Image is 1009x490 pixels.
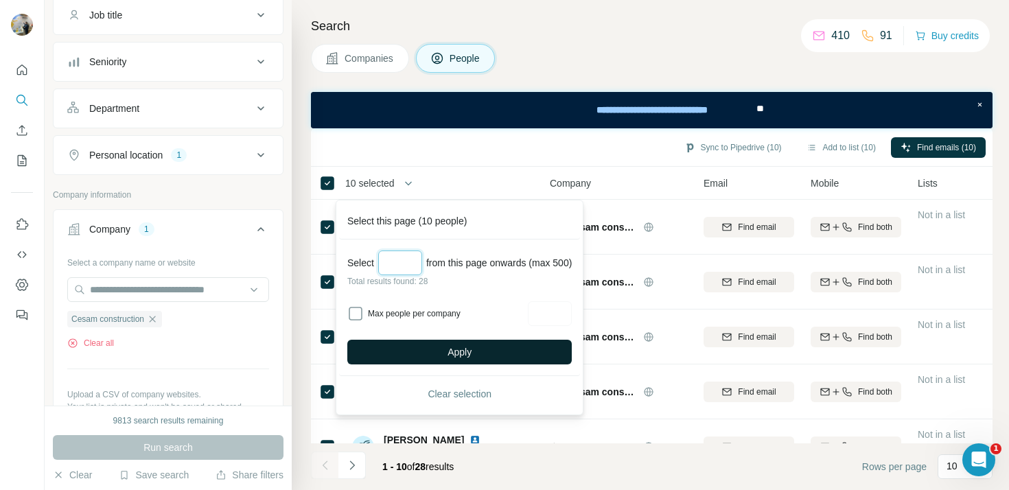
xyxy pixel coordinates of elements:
[858,276,892,288] span: Find both
[368,307,524,320] label: Max people per company
[119,468,189,482] button: Save search
[71,313,144,325] span: Cesam construction
[384,433,464,447] span: [PERSON_NAME]
[891,137,986,158] button: Find emails (10)
[54,45,283,78] button: Seniority
[915,26,979,45] button: Buy credits
[858,441,892,453] span: Find both
[89,55,126,69] div: Seniority
[858,331,892,343] span: Find both
[858,221,892,233] span: Find both
[469,434,480,445] img: LinkedIn logo
[738,441,776,453] span: Find email
[89,148,163,162] div: Personal location
[918,429,965,440] span: Not in a list
[704,382,794,402] button: Find email
[345,51,395,65] span: Companies
[171,149,187,161] div: 1
[568,385,636,399] span: Cesam construction
[448,345,472,359] span: Apply
[11,303,33,327] button: Feedback
[113,415,224,427] div: 9813 search results remaining
[917,141,976,154] span: Find emails (10)
[568,330,636,344] span: Cesam construction
[962,443,995,476] iframe: Intercom live chat
[704,176,728,190] span: Email
[378,250,422,275] input: Select a number (up to 500)
[11,212,33,237] button: Use Surfe on LinkedIn
[550,441,561,452] img: Logo of Cesam construction
[811,176,839,190] span: Mobile
[89,102,139,115] div: Department
[11,14,33,36] img: Avatar
[53,189,283,201] p: Company information
[415,461,426,472] span: 28
[918,319,965,330] span: Not in a list
[811,382,901,402] button: Find both
[53,468,92,482] button: Clear
[382,461,407,472] span: 1 - 10
[347,382,572,406] button: Clear selection
[67,251,269,269] div: Select a company name or website
[54,92,283,125] button: Department
[811,272,901,292] button: Find both
[311,16,993,36] h4: Search
[704,217,794,237] button: Find email
[216,468,283,482] button: Share filters
[89,222,130,236] div: Company
[345,176,395,190] span: 10 selected
[347,340,572,364] button: Apply
[738,276,776,288] span: Find email
[11,58,33,82] button: Quick start
[811,217,901,237] button: Find both
[862,460,927,474] span: Rows per page
[550,176,591,190] span: Company
[11,148,33,173] button: My lists
[738,331,776,343] span: Find email
[738,386,776,398] span: Find email
[311,92,993,128] iframe: Banner
[568,440,636,454] span: Cesam construction
[54,213,283,251] button: Company1
[89,8,122,22] div: Job title
[339,203,580,240] div: Select this page (10 people)
[918,176,938,190] span: Lists
[738,221,776,233] span: Find email
[704,327,794,347] button: Find email
[67,401,269,413] p: Your list is private and won't be saved or shared.
[11,88,33,113] button: Search
[347,250,572,275] div: Select from this page onwards (max 500)
[11,118,33,143] button: Enrich CSV
[352,436,374,458] img: Avatar
[139,223,154,235] div: 1
[811,327,901,347] button: Find both
[382,461,454,472] span: results
[990,443,1001,454] span: 1
[811,436,901,457] button: Find both
[54,139,283,172] button: Personal location1
[347,275,572,288] p: Total results found: 28
[450,51,481,65] span: People
[338,452,366,479] button: Navigate to next page
[858,386,892,398] span: Find both
[918,374,965,385] span: Not in a list
[11,242,33,267] button: Use Surfe API
[675,137,791,158] button: Sync to Pipedrive (10)
[67,337,114,349] button: Clear all
[407,461,415,472] span: of
[704,272,794,292] button: Find email
[11,272,33,297] button: Dashboard
[797,137,885,158] button: Add to list (10)
[918,209,965,220] span: Not in a list
[568,220,636,234] span: Cesam construction
[704,436,794,457] button: Find email
[67,388,269,401] p: Upload a CSV of company websites.
[568,275,636,289] span: Cesam construction
[428,387,491,401] span: Clear selection
[880,27,892,44] p: 91
[831,27,850,44] p: 410
[918,264,965,275] span: Not in a list
[947,459,958,473] p: 10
